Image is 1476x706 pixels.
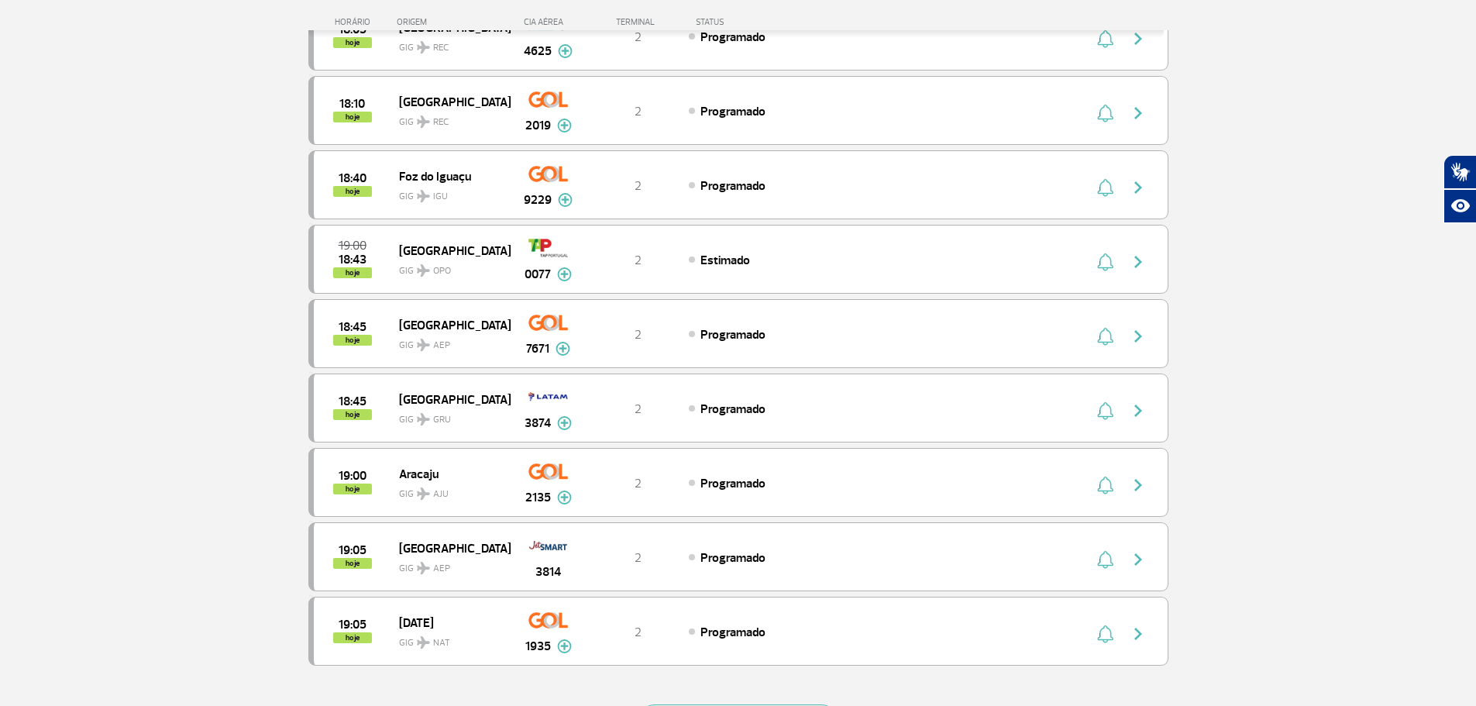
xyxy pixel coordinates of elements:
div: ORIGEM [397,17,510,27]
span: GIG [399,181,498,204]
img: destiny_airplane.svg [417,636,430,649]
span: Programado [700,178,766,194]
span: [GEOGRAPHIC_DATA] [399,315,498,335]
img: destiny_airplane.svg [417,562,430,574]
span: 2025-08-25 18:45:00 [339,322,366,332]
span: 1935 [525,637,551,656]
span: Programado [700,476,766,491]
img: mais-info-painel-voo.svg [558,44,573,58]
span: Programado [700,550,766,566]
span: hoje [333,484,372,494]
img: seta-direita-painel-voo.svg [1129,178,1147,197]
span: 2 [635,327,642,343]
img: mais-info-painel-voo.svg [557,267,572,281]
span: 2019 [525,116,551,135]
img: mais-info-painel-voo.svg [557,639,572,653]
img: mais-info-painel-voo.svg [557,491,572,505]
span: 2025-08-25 19:00:00 [339,240,366,251]
span: hoje [333,112,372,122]
span: [GEOGRAPHIC_DATA] [399,240,498,260]
span: 2025-08-25 18:43:00 [339,254,366,265]
img: destiny_airplane.svg [417,413,430,425]
span: GIG [399,107,498,129]
img: destiny_airplane.svg [417,264,430,277]
span: REC [433,115,449,129]
span: 2 [635,401,642,417]
span: Programado [700,29,766,45]
span: 9229 [524,191,552,209]
span: hoje [333,335,372,346]
span: 2 [635,625,642,640]
img: seta-direita-painel-voo.svg [1129,625,1147,643]
span: 2 [635,253,642,268]
span: hoje [333,558,372,569]
span: AEP [433,562,450,576]
span: GIG [399,628,498,650]
span: Programado [700,401,766,417]
span: hoje [333,186,372,197]
img: destiny_airplane.svg [417,115,430,128]
span: [GEOGRAPHIC_DATA] [399,91,498,112]
div: Plugin de acessibilidade da Hand Talk. [1443,155,1476,223]
img: seta-direita-painel-voo.svg [1129,327,1147,346]
span: AJU [433,487,449,501]
span: Estimado [700,253,750,268]
span: GIG [399,330,498,353]
span: 2 [635,29,642,45]
span: hoje [333,37,372,48]
span: GIG [399,33,498,55]
span: 2025-08-25 19:05:00 [339,619,366,630]
img: sino-painel-voo.svg [1097,327,1113,346]
span: Aracaju [399,463,498,484]
span: REC [433,41,449,55]
img: sino-painel-voo.svg [1097,401,1113,420]
span: 2 [635,104,642,119]
span: NAT [433,636,450,650]
img: sino-painel-voo.svg [1097,550,1113,569]
span: Programado [700,104,766,119]
span: 2025-08-25 19:00:00 [339,470,366,481]
img: mais-info-painel-voo.svg [556,342,570,356]
span: 2025-08-25 18:10:00 [339,98,365,109]
span: Programado [700,327,766,343]
img: destiny_airplane.svg [417,339,430,351]
span: Foz do Iguaçu [399,166,498,186]
span: hoje [333,632,372,643]
span: 2 [635,550,642,566]
button: Abrir tradutor de língua de sinais. [1443,155,1476,189]
span: 2135 [525,488,551,507]
img: seta-direita-painel-voo.svg [1129,476,1147,494]
button: Abrir recursos assistivos. [1443,189,1476,223]
img: seta-direita-painel-voo.svg [1129,104,1147,122]
img: seta-direita-painel-voo.svg [1129,550,1147,569]
img: sino-painel-voo.svg [1097,476,1113,494]
span: 4625 [524,42,552,60]
div: HORÁRIO [313,17,397,27]
span: GIG [399,553,498,576]
img: sino-painel-voo.svg [1097,625,1113,643]
span: GIG [399,256,498,278]
img: sino-painel-voo.svg [1097,178,1113,197]
span: 3874 [525,414,551,432]
img: sino-painel-voo.svg [1097,29,1113,48]
span: 3814 [535,563,561,581]
img: mais-info-painel-voo.svg [557,416,572,430]
span: hoje [333,409,372,420]
div: STATUS [688,17,814,27]
span: IGU [433,190,448,204]
img: destiny_airplane.svg [417,190,430,202]
span: [DATE] [399,612,498,632]
span: 2 [635,476,642,491]
img: destiny_airplane.svg [417,487,430,500]
img: mais-info-painel-voo.svg [558,193,573,207]
span: 7671 [526,339,549,358]
img: seta-direita-painel-voo.svg [1129,29,1147,48]
span: Programado [700,625,766,640]
span: AEP [433,339,450,353]
img: sino-painel-voo.svg [1097,104,1113,122]
span: 2025-08-25 19:05:00 [339,545,366,556]
span: 0077 [525,265,551,284]
img: mais-info-painel-voo.svg [557,119,572,133]
img: sino-painel-voo.svg [1097,253,1113,271]
span: OPO [433,264,451,278]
